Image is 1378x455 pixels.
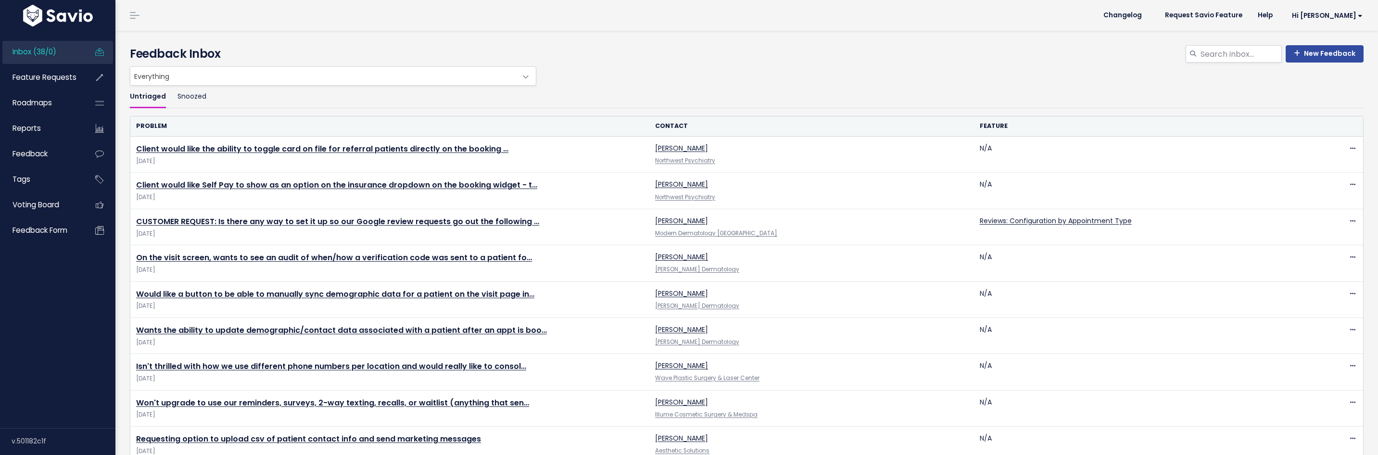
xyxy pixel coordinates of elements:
[980,216,1132,226] a: Reviews: Configuration by Appointment Type
[655,289,708,298] a: [PERSON_NAME]
[1200,45,1282,63] input: Search inbox...
[136,325,547,336] a: Wants the ability to update demographic/contact data associated with a patient after an appt is boo…
[2,219,80,241] a: Feedback form
[655,302,739,310] a: [PERSON_NAME] Dermatology
[655,411,758,418] a: Illume Cosmetic Surgery & Medspa
[130,66,536,86] span: Everything
[136,338,644,348] span: [DATE]
[1103,12,1142,19] span: Changelog
[136,229,644,239] span: [DATE]
[136,216,539,227] a: CUSTOMER REQUEST: Is there any way to set it up so our Google review requests go out the following …
[655,433,708,443] a: [PERSON_NAME]
[177,86,206,108] a: Snoozed
[136,265,644,275] span: [DATE]
[130,45,1364,63] h4: Feedback Inbox
[13,47,56,57] span: Inbox (38/0)
[136,361,526,372] a: Isn't thrilled with how we use different phone numbers per location and would really like to consol…
[130,86,1364,108] ul: Filter feature requests
[655,157,715,164] a: Northwest Psychiatry
[136,410,644,420] span: [DATE]
[1250,8,1280,23] a: Help
[974,116,1298,136] th: Feature
[2,168,80,190] a: Tags
[2,41,80,63] a: Inbox (38/0)
[130,67,517,85] span: Everything
[1292,12,1363,19] span: Hi [PERSON_NAME]
[136,143,508,154] a: Client would like the ability to toggle card on file for referral patients directly on the booking …
[655,216,708,226] a: [PERSON_NAME]
[655,252,708,262] a: [PERSON_NAME]
[655,397,708,407] a: [PERSON_NAME]
[655,193,715,201] a: Northwest Psychiatry
[1286,45,1364,63] a: New Feedback
[655,179,708,189] a: [PERSON_NAME]
[974,245,1298,281] td: N/A
[13,98,52,108] span: Roadmaps
[13,123,41,133] span: Reports
[136,397,529,408] a: Won't upgrade to use our reminders, surveys, 2-way texting, recalls, or waitlist (anything that sen…
[13,72,76,82] span: Feature Requests
[13,225,67,235] span: Feedback form
[655,361,708,370] a: [PERSON_NAME]
[974,390,1298,426] td: N/A
[13,200,59,210] span: Voting Board
[13,174,30,184] span: Tags
[655,229,777,237] a: Modern Dermatology [GEOGRAPHIC_DATA]
[136,289,534,300] a: Would like a button to be able to manually sync demographic data for a patient on the visit page in…
[136,192,644,202] span: [DATE]
[2,194,80,216] a: Voting Board
[974,137,1298,173] td: N/A
[974,281,1298,317] td: N/A
[2,92,80,114] a: Roadmaps
[655,325,708,334] a: [PERSON_NAME]
[1280,8,1370,23] a: Hi [PERSON_NAME]
[136,301,644,311] span: [DATE]
[136,179,537,190] a: Client would like Self Pay to show as an option on the insurance dropdown on the booking widget - t…
[655,447,709,455] a: Aesthetic Solutions
[655,374,759,382] a: Wave Plastic Surgery & Laser Center
[655,265,739,273] a: [PERSON_NAME] Dermatology
[21,5,95,26] img: logo-white.9d6f32f41409.svg
[130,116,649,136] th: Problem
[136,374,644,384] span: [DATE]
[974,354,1298,390] td: N/A
[655,338,739,346] a: [PERSON_NAME] Dermatology
[136,156,644,166] span: [DATE]
[136,252,532,263] a: On the visit screen, wants to see an audit of when/how a verification code was sent to a patient fo…
[1157,8,1250,23] a: Request Savio Feature
[13,149,48,159] span: Feedback
[649,116,973,136] th: Contact
[974,173,1298,209] td: N/A
[2,143,80,165] a: Feedback
[130,86,166,108] a: Untriaged
[2,117,80,139] a: Reports
[12,429,115,454] div: v.501182c1f
[974,317,1298,354] td: N/A
[136,433,481,444] a: Requesting option to upload csv of patient contact info and send marketing messages
[655,143,708,153] a: [PERSON_NAME]
[2,66,80,88] a: Feature Requests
